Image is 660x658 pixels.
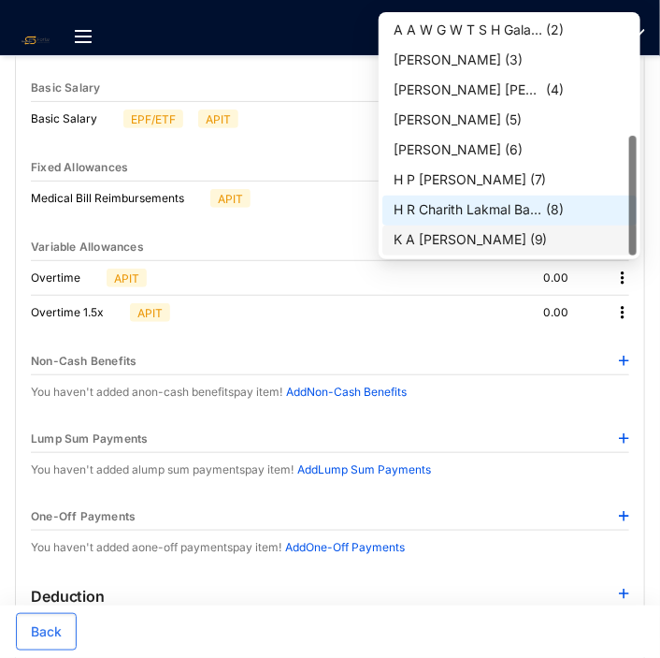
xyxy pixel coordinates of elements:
[31,507,136,526] p: One-Off Payments
[15,33,57,48] img: logo
[543,269,598,287] p: 0.00
[619,511,629,521] img: plus-blue.82faced185f92b6205e0ad2e478a7993.svg
[16,613,77,651] button: Back
[394,170,526,189] div: H P [PERSON_NAME]
[285,538,405,557] p: Add One-Off Payments
[543,303,598,322] p: 0.00
[547,21,565,41] p: ( 2 )
[394,80,543,99] div: [PERSON_NAME] [PERSON_NAME]
[505,110,522,131] p: ( 5 )
[613,269,632,287] img: more.27664ee4a8faa814348e188645a3c1fc.svg
[137,304,163,321] p: APIT
[31,189,203,208] p: Medical Bill Reimbursements
[114,270,139,286] p: APIT
[31,110,116,128] p: Basic Salary
[394,200,543,219] div: H R Charith Lakmal Bandara ...
[613,303,632,322] img: more.27664ee4a8faa814348e188645a3c1fc.svg
[31,303,122,322] p: Overtime 1.5x
[31,238,144,256] p: Variable Allowances
[218,190,243,207] p: APIT
[619,433,629,444] img: plus-blue.82faced185f92b6205e0ad2e478a7993.svg
[31,585,105,607] p: Deduction
[31,352,136,371] p: Non-Cash Benefits
[619,356,629,366] img: plus-blue.82faced185f92b6205e0ad2e478a7993.svg
[286,383,407,402] p: Add Non-Cash Benefits
[31,538,281,557] p: You haven't added a one-off payments pay item!
[394,110,501,129] div: [PERSON_NAME]
[505,140,523,161] p: ( 6 )
[619,589,629,599] img: plus-blue.82faced185f92b6205e0ad2e478a7993.svg
[530,230,548,251] p: ( 9 )
[31,158,128,177] p: Fixed Allowances
[31,461,294,479] p: You haven't added a lump sum payments pay item!
[31,622,62,641] span: Back
[505,51,523,71] p: ( 3 )
[547,200,565,221] p: ( 8 )
[206,110,231,127] p: APIT
[394,51,501,69] div: [PERSON_NAME]
[31,430,148,448] p: Lump Sum Payments
[394,21,543,39] div: A A W G W T S H Galahitiya...
[297,461,431,479] p: Add Lump Sum Payments
[394,140,501,159] div: [PERSON_NAME]
[547,80,565,101] p: ( 4 )
[31,79,100,97] p: Basic Salary
[31,383,282,402] p: You haven't added a non-cash benefits pay item!
[75,30,92,43] img: menu-out.303cd30ef9f6dc493f087f509d1c4ae4.svg
[31,269,99,287] p: Overtime
[530,170,547,191] p: ( 7 )
[131,110,176,127] p: EPF/ETF
[394,230,526,249] div: K A [PERSON_NAME]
